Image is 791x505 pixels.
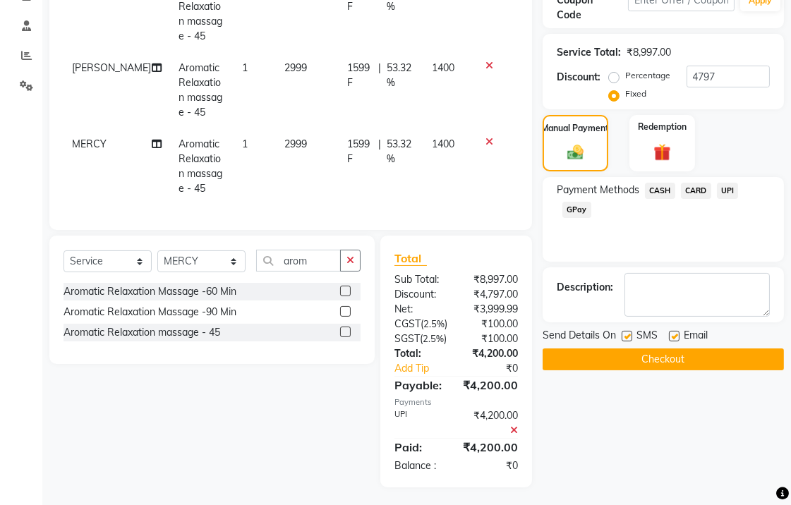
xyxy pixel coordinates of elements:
div: Payable: [384,377,452,394]
img: _gift.svg [648,142,677,163]
div: Payments [394,396,518,408]
div: ( ) [384,331,457,346]
div: ₹8,997.00 [457,272,529,287]
label: Manual Payment [542,122,610,135]
span: Email [684,328,708,346]
div: ( ) [384,317,458,331]
div: ₹100.00 [458,317,529,331]
label: Redemption [638,121,687,133]
div: Balance : [384,458,457,473]
div: ₹100.00 [457,331,529,346]
div: ₹4,797.00 [457,287,529,302]
span: Aromatic Relaxation massage - 45 [179,138,222,195]
div: Aromatic Relaxation Massage -60 Min [64,284,236,299]
span: 2999 [284,61,307,74]
div: Total: [384,346,457,361]
div: Aromatic Relaxation massage - 45 [64,325,220,340]
span: UPI [717,183,739,199]
span: 2999 [284,138,307,150]
span: 2.5% [423,318,445,329]
span: Send Details On [543,328,616,346]
span: | [378,137,381,166]
span: 1 [242,61,248,74]
span: 2.5% [423,333,444,344]
span: Aromatic Relaxation massage - 45 [179,61,222,118]
span: | [378,61,381,90]
div: ₹0 [469,361,529,376]
span: Total [394,251,427,266]
span: 53.32 % [387,61,416,90]
input: Search or Scan [256,250,341,272]
div: Net: [384,302,457,317]
div: ₹3,999.99 [457,302,529,317]
span: 1599 F [348,61,373,90]
span: 1599 F [348,137,373,166]
span: 1400 [432,61,454,74]
span: Payment Methods [557,183,639,197]
div: Paid: [384,439,452,456]
span: CARD [681,183,711,199]
div: UPI [384,408,457,438]
div: Aromatic Relaxation Massage -90 Min [64,305,236,320]
div: ₹4,200.00 [452,377,529,394]
div: Description: [557,280,613,295]
span: SGST [394,332,420,345]
div: ₹4,200.00 [457,408,529,438]
span: CASH [645,183,675,199]
span: [PERSON_NAME] [72,61,151,74]
div: ₹8,997.00 [627,45,671,60]
div: Sub Total: [384,272,457,287]
div: Discount: [557,70,600,85]
div: ₹0 [457,458,529,473]
div: Discount: [384,287,457,302]
div: ₹4,200.00 [457,346,529,361]
span: MERCY [72,138,107,150]
div: Service Total: [557,45,621,60]
span: 1400 [432,138,454,150]
span: CGST [394,317,421,330]
button: Checkout [543,348,784,370]
span: 1 [242,138,248,150]
label: Percentage [625,69,670,82]
a: Add Tip [384,361,469,376]
span: 53.32 % [387,137,416,166]
label: Fixed [625,87,646,100]
img: _cash.svg [562,143,588,162]
div: ₹4,200.00 [452,439,529,456]
span: SMS [636,328,658,346]
span: GPay [562,202,591,218]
